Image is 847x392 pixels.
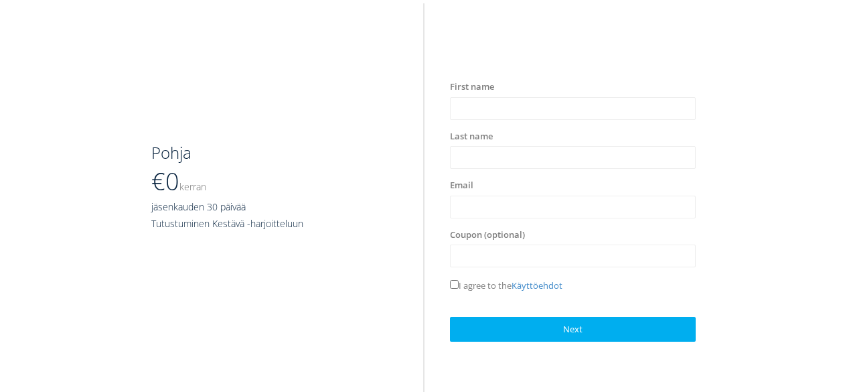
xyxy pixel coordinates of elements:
label: Email [450,179,473,192]
h5: Tutustuminen Kestävä -harjoitteluun [151,218,397,228]
a: Käyttöehdot [512,279,562,291]
img: Kestava_white.png [151,80,299,131]
span: Next [563,323,583,335]
span: I agree to the [450,279,562,291]
label: First name [450,80,494,94]
h5: jäsenkauden 30 päivää [151,202,397,212]
small: Kerran [179,180,206,193]
label: Last name [450,130,493,143]
h3: Pohja [151,144,397,161]
a: Next [450,317,696,342]
label: Coupon (optional) [450,228,525,242]
span: €0 [151,165,206,198]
